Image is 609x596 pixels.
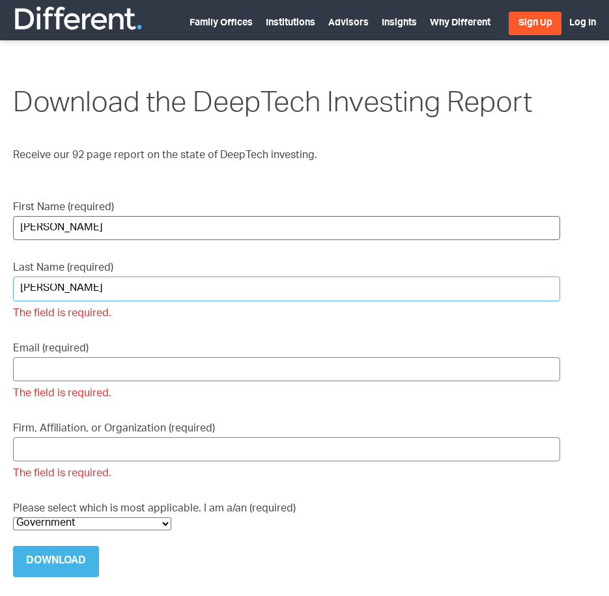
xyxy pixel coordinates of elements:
[13,422,560,482] label: Firm, Affiliation, or Organization (required)
[382,19,417,28] a: Insights
[190,19,253,28] a: Family Offices
[13,148,560,164] p: Receive our 92 page report on the state of DeepTech investing.
[509,12,561,35] a: Sign Up
[13,216,560,240] input: First Name (required)
[13,5,143,31] img: Different Funds
[13,200,560,240] label: First Name (required)
[13,517,171,530] select: Please select which is most applicable. I am a/an (required)
[13,306,560,322] span: The field is required.
[13,86,560,125] h1: Download the DeepTech Investing Report
[13,546,99,577] input: Download
[13,467,560,482] span: The field is required.
[266,19,315,28] a: Institutions
[13,342,560,402] label: Email (required)
[13,277,560,301] input: Last Name (required)
[13,502,560,530] label: Please select which is most applicable. I am a/an (required)
[328,19,369,28] a: Advisors
[430,19,490,28] a: Why Different
[569,19,596,28] a: Log In
[13,357,560,381] input: Email (required)
[13,200,560,577] form: Contact form
[13,261,560,321] label: Last Name (required)
[13,386,560,402] span: The field is required.
[13,437,560,461] input: Firm, Affiliation, or Organization (required)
